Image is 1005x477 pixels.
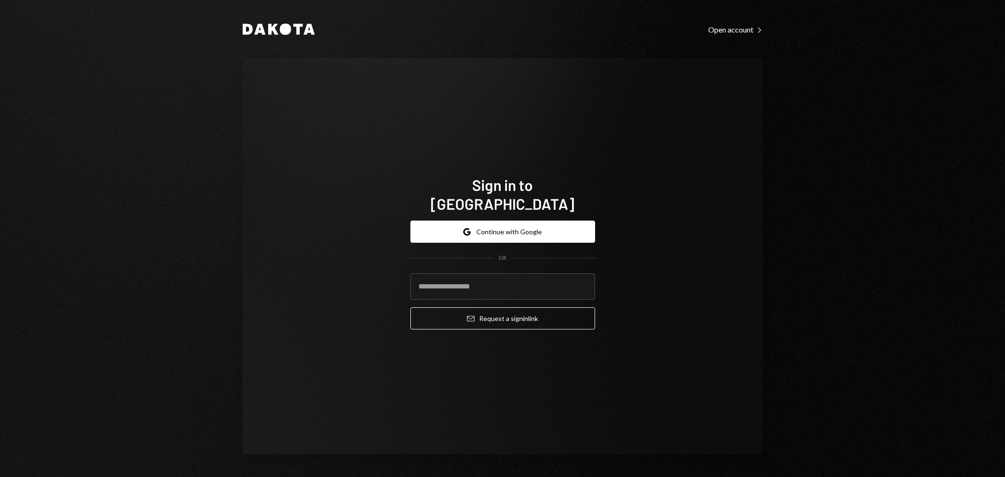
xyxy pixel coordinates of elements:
[410,221,595,243] button: Continue with Google
[708,25,763,34] div: Open account
[410,175,595,213] h1: Sign in to [GEOGRAPHIC_DATA]
[498,254,507,262] div: OR
[708,24,763,34] a: Open account
[410,307,595,329] button: Request a signinlink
